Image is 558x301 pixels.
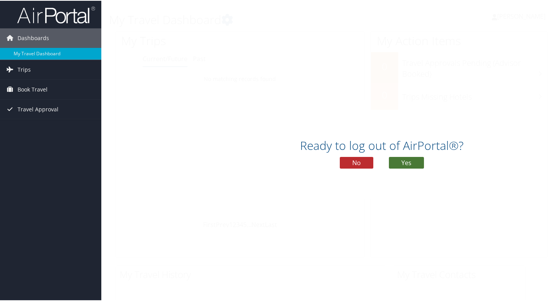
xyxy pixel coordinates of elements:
span: Dashboards [18,28,49,47]
button: Yes [389,156,424,168]
span: Book Travel [18,79,48,99]
span: Travel Approval [18,99,58,118]
button: No [340,156,373,168]
img: airportal-logo.png [17,5,95,23]
span: Trips [18,59,31,79]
